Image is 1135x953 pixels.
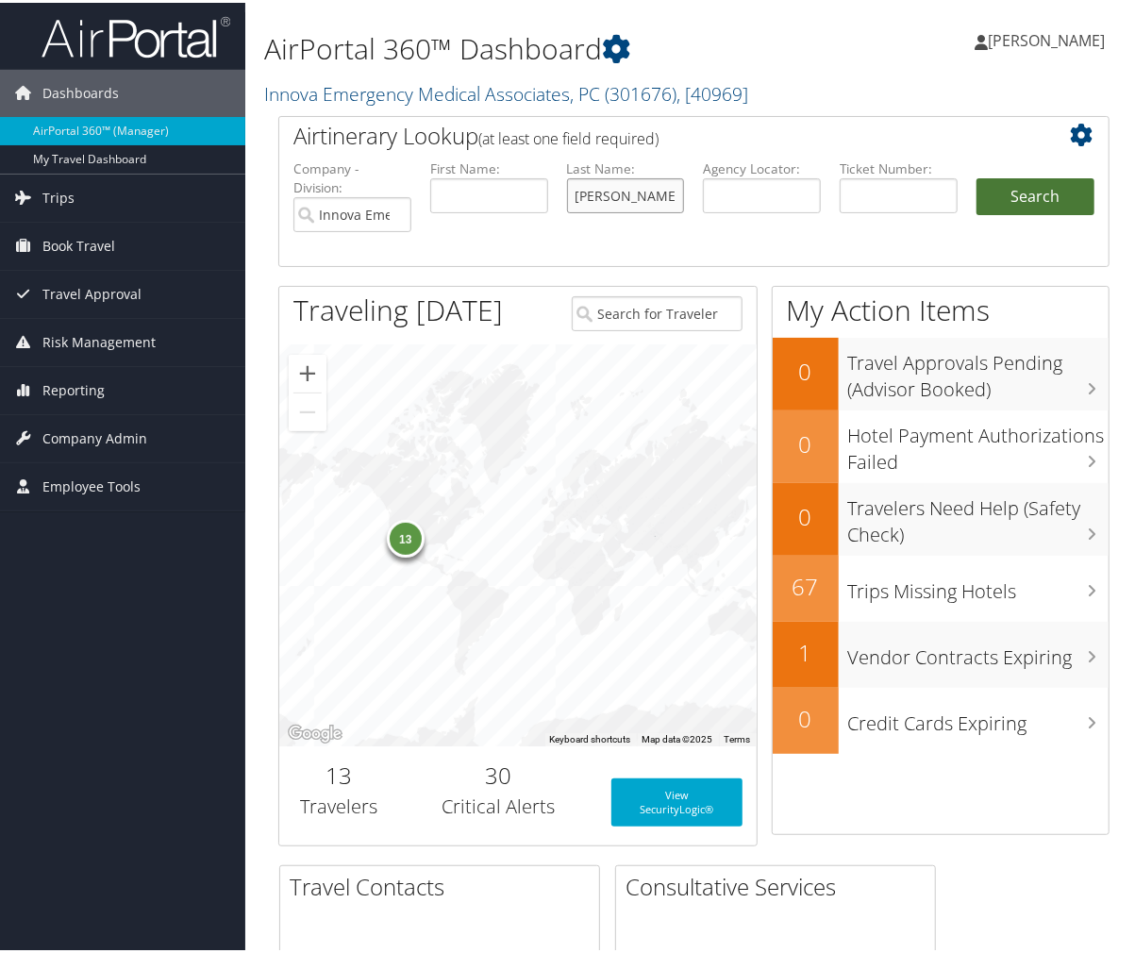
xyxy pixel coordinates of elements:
[840,157,958,176] label: Ticket Number:
[284,719,346,744] img: Google
[42,316,156,363] span: Risk Management
[412,791,583,817] h3: Critical Alerts
[773,288,1109,327] h1: My Action Items
[773,498,839,530] h2: 0
[848,632,1109,668] h3: Vendor Contracts Expiring
[988,27,1105,48] span: [PERSON_NAME]
[611,776,743,824] a: View SecurityLogic®
[773,685,1109,751] a: 0Credit Cards Expiring
[773,426,839,458] h2: 0
[264,26,837,66] h1: AirPortal 360™ Dashboard
[293,791,384,817] h3: Travelers
[550,730,631,744] button: Keyboard shortcuts
[773,553,1109,619] a: 67Trips Missing Hotels
[848,566,1109,602] h3: Trips Missing Hotels
[284,719,346,744] a: Open this area in Google Maps (opens a new window)
[725,731,751,742] a: Terms (opens in new tab)
[676,78,748,104] span: , [ 40969 ]
[848,338,1109,400] h3: Travel Approvals Pending (Advisor Booked)
[703,157,821,176] label: Agency Locator:
[773,700,839,732] h2: 0
[605,78,676,104] span: ( 301676 )
[572,293,743,328] input: Search for Traveler
[293,157,411,195] label: Company - Division:
[42,67,119,114] span: Dashboards
[42,412,147,460] span: Company Admin
[430,157,548,176] label: First Name:
[773,335,1109,408] a: 0Travel Approvals Pending (Advisor Booked)
[387,516,425,554] div: 13
[975,9,1124,66] a: [PERSON_NAME]
[626,868,935,900] h2: Consultative Services
[643,731,713,742] span: Map data ©2025
[848,483,1109,545] h3: Travelers Need Help (Safety Check)
[293,757,384,789] h2: 13
[773,568,839,600] h2: 67
[264,78,748,104] a: Innova Emergency Medical Associates, PC
[773,619,1109,685] a: 1Vendor Contracts Expiring
[290,868,599,900] h2: Travel Contacts
[773,634,839,666] h2: 1
[976,176,1094,213] button: Search
[289,391,326,428] button: Zoom out
[42,364,105,411] span: Reporting
[848,698,1109,734] h3: Credit Cards Expiring
[773,480,1109,553] a: 0Travelers Need Help (Safety Check)
[848,410,1109,473] h3: Hotel Payment Authorizations Failed
[289,352,326,390] button: Zoom in
[42,12,230,57] img: airportal-logo.png
[293,117,1026,149] h2: Airtinerary Lookup
[293,288,503,327] h1: Traveling [DATE]
[412,757,583,789] h2: 30
[567,157,685,176] label: Last Name:
[773,353,839,385] h2: 0
[42,172,75,219] span: Trips
[42,268,142,315] span: Travel Approval
[478,125,659,146] span: (at least one field required)
[42,460,141,508] span: Employee Tools
[773,408,1109,480] a: 0Hotel Payment Authorizations Failed
[42,220,115,267] span: Book Travel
